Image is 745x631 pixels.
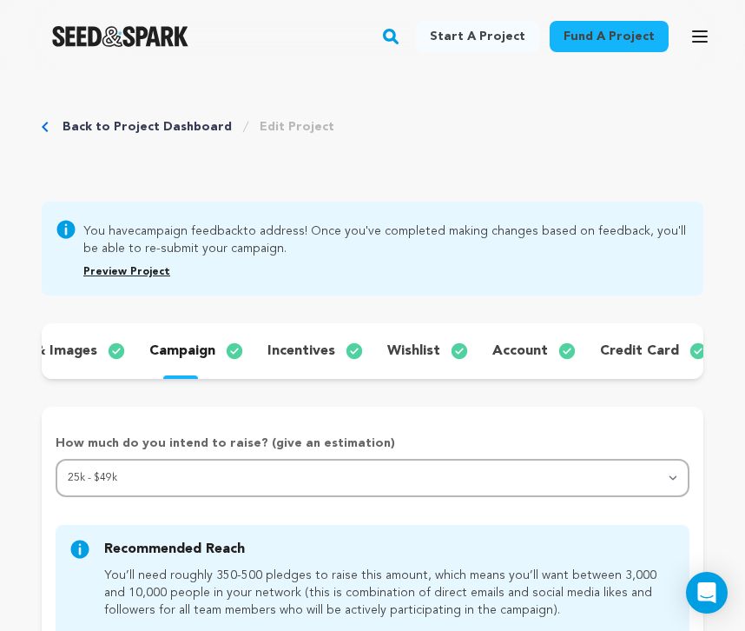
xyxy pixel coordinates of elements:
span: You have to address! Once you've completed making changes based on feedback, you'll be able to re... [83,219,689,257]
img: check-circle-full.svg [108,341,139,362]
img: check-circle-full.svg [689,341,721,362]
img: Seed&Spark Logo Dark Mode [52,26,188,47]
p: credit card [600,341,679,362]
img: check-circle-full.svg [451,341,482,362]
h4: Recommended Reach [104,539,669,560]
a: Preview Project [83,267,170,277]
a: Edit Project [260,118,334,136]
button: credit card [586,337,717,365]
p: campaign [149,341,215,362]
p: How much do you intend to raise? (give an estimation) [56,435,689,459]
a: Seed&Spark Homepage [52,26,188,47]
img: check-circle-full.svg [558,341,590,362]
a: campaign feedback [135,225,243,237]
p: wishlist [387,341,440,362]
button: account [478,337,586,365]
button: wishlist [373,337,478,365]
p: account [492,341,548,362]
a: Fund a project [550,21,669,52]
p: incentives [267,341,335,362]
a: Back to Project Dashboard [63,118,232,136]
p: You’ll need roughly 350-500 pledges to raise this amount, which means you’ll want between 3,000 a... [104,567,669,619]
div: Breadcrumb [42,118,334,136]
a: Start a project [416,21,539,52]
div: Open Intercom Messenger [686,572,728,614]
button: campaign [135,337,254,365]
img: check-circle-full.svg [346,341,377,362]
button: incentives [254,337,373,365]
img: check-circle-full.svg [226,341,257,362]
